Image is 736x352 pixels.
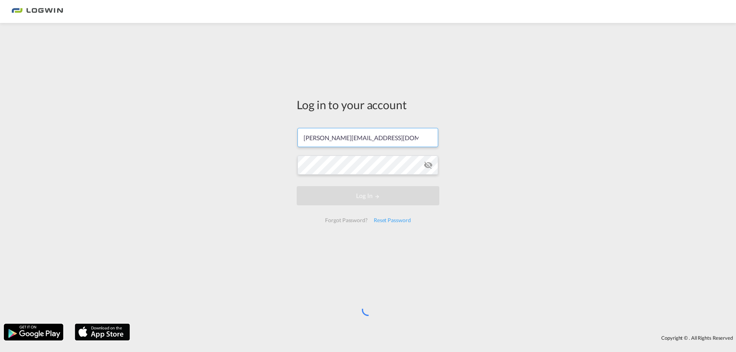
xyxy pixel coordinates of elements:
[297,186,439,205] button: LOGIN
[297,97,439,113] div: Log in to your account
[11,3,63,20] img: bc73a0e0d8c111efacd525e4c8ad7d32.png
[371,213,414,227] div: Reset Password
[3,323,64,341] img: google.png
[424,160,433,170] md-icon: icon-eye-off
[322,213,370,227] div: Forgot Password?
[297,128,438,147] input: Enter email/phone number
[134,331,736,344] div: Copyright © . All Rights Reserved
[74,323,131,341] img: apple.png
